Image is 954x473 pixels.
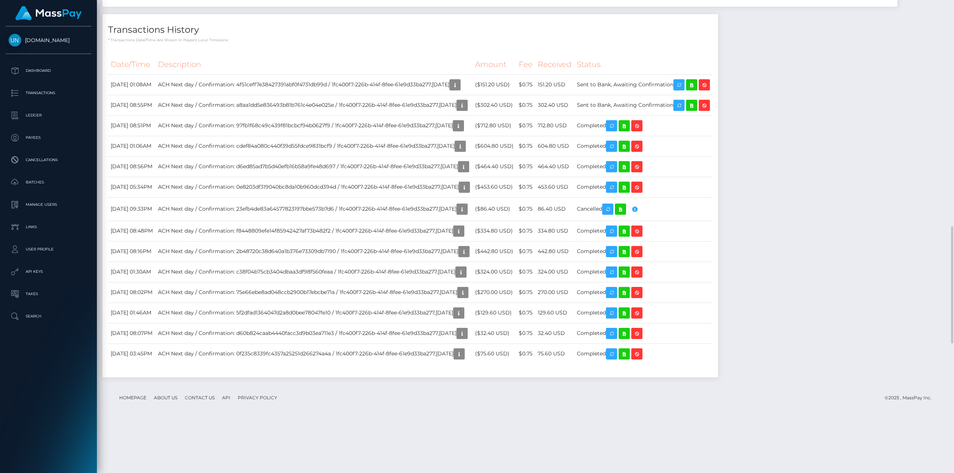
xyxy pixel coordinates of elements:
th: Fee [516,54,535,75]
td: Completed [574,241,713,262]
td: [DATE] 05:34PM [108,177,155,197]
td: 32.40 USD [535,323,574,343]
td: $0.75 [516,241,535,262]
td: [DATE] 08:55PM [108,95,155,115]
td: ACH Next day / Confirmation: 5f2dfad1364047d2a8d0bee78047fe10 / 1fc400f7-226b-414f-8fee-61e9d33ba... [155,303,473,323]
td: $0.75 [516,282,535,303]
td: [DATE] 08:48PM [108,221,155,241]
p: Batches [9,177,88,188]
td: 604.80 USD [535,136,574,156]
td: ACH Next day / Confirmation: 4f51ceff7e38427391abf0f4731db99d / 1fc400f7-226b-414f-8fee-61e9d33ba... [155,74,473,95]
a: API Keys [6,262,91,281]
td: ($129.60 USD) [473,303,516,323]
td: 334.80 USD [535,221,574,241]
td: [DATE] 08:16PM [108,241,155,262]
img: Unlockt.me [9,34,21,47]
td: ACH Next day / Confirmation: 97fb1f68c49c439f81bcbcf94b0627f9 / 1fc400f7-226b-414f-8fee-61e9d33ba... [155,115,473,136]
td: $0.75 [516,343,535,364]
th: Received [535,54,574,75]
td: ($75.60 USD) [473,343,516,364]
td: ($270.00 USD) [473,282,516,303]
td: ($86.40 USD) [473,197,516,221]
td: 464.40 USD [535,156,574,177]
td: [DATE] 09:33PM [108,197,155,221]
p: Cancellations [9,154,88,166]
td: 86.40 USD [535,197,574,221]
td: ($604.80 USD) [473,136,516,156]
td: [DATE] 01:46AM [108,303,155,323]
td: ACH Next day / Confirmation: f8448809efe14f85942427af73b482f2 / 1fc400f7-226b-414f-8fee-61e9d33ba... [155,221,473,241]
th: Description [155,54,473,75]
a: Transactions [6,84,91,102]
td: Sent to Bank, Awaiting Confirmation [574,95,713,115]
p: API Keys [9,266,88,277]
td: $0.75 [516,177,535,197]
td: ($151.20 USD) [473,74,516,95]
img: MassPay Logo [15,6,82,20]
td: Completed [574,323,713,343]
td: ACH Next day / Confirmation: 23efb4de83a64577823197bbe573b7d6 / 1fc400f7-226b-414f-8fee-61e9d33ba... [155,197,473,221]
td: $0.75 [516,221,535,241]
td: $0.75 [516,74,535,95]
td: ACH Next day / Confirmation: a8aa1dd5e836493b81b761c4e04e025e / 1fc400f7-226b-414f-8fee-61e9d33ba... [155,95,473,115]
td: ($324.00 USD) [473,262,516,282]
td: ACH Next day / Confirmation: 2b48720c38d640a1b376e73309db7190 / 1fc400f7-226b-414f-8fee-61e9d33ba... [155,241,473,262]
td: Cancelled [574,197,713,221]
p: Dashboard [9,65,88,76]
td: 129.60 USD [535,303,574,323]
h4: Transactions History [108,23,713,36]
a: Contact Us [182,392,218,403]
td: [DATE] 03:45PM [108,343,155,364]
p: Search [9,311,88,322]
td: $0.75 [516,303,535,323]
a: Ledger [6,106,91,125]
td: ($32.40 USD) [473,323,516,343]
a: Search [6,307,91,326]
p: * Transactions date/time are shown in payee's local timezone [108,37,713,43]
div: © 2025 , MassPay Inc. [885,394,937,402]
span: [DOMAIN_NAME] [6,37,91,44]
td: 324.00 USD [535,262,574,282]
p: User Profile [9,244,88,255]
td: ($442.80 USD) [473,241,516,262]
td: [DATE] 01:08AM [108,74,155,95]
td: $0.75 [516,323,535,343]
td: Completed [574,221,713,241]
th: Date/Time [108,54,155,75]
td: ACH Next day / Confirmation: 0f235c8339fc4357a25251d266274a4a / 1fc400f7-226b-414f-8fee-61e9d33ba... [155,343,473,364]
td: ($453.60 USD) [473,177,516,197]
p: Transactions [9,87,88,99]
p: Manage Users [9,199,88,210]
td: [DATE] 08:51PM [108,115,155,136]
td: [DATE] 08:56PM [108,156,155,177]
a: Links [6,218,91,236]
td: 151.20 USD [535,74,574,95]
td: [DATE] 01:30AM [108,262,155,282]
td: 712.80 USD [535,115,574,136]
a: Homepage [116,392,149,403]
td: [DATE] 08:02PM [108,282,155,303]
td: ($464.40 USD) [473,156,516,177]
a: Cancellations [6,151,91,169]
td: Completed [574,177,713,197]
td: 75.60 USD [535,343,574,364]
td: Completed [574,262,713,282]
a: Batches [6,173,91,192]
td: Sent to Bank, Awaiting Confirmation [574,74,713,95]
a: About Us [151,392,180,403]
td: $0.75 [516,262,535,282]
td: Completed [574,136,713,156]
a: Privacy Policy [235,392,280,403]
td: 453.60 USD [535,177,574,197]
td: ACH Next day / Confirmation: c38f04b75cb3404dbaa3df98f560feaa / 1fc400f7-226b-414f-8fee-61e9d33ba... [155,262,473,282]
td: Completed [574,115,713,136]
td: [DATE] 08:07PM [108,323,155,343]
p: Payees [9,132,88,143]
td: $0.75 [516,115,535,136]
a: Dashboard [6,61,91,80]
a: Payees [6,128,91,147]
td: $0.75 [516,197,535,221]
td: ACH Next day / Confirmation: 75e66ebe8ad048ccb2900b17ebcbe71a / 1fc400f7-226b-414f-8fee-61e9d33ba... [155,282,473,303]
a: API [219,392,233,403]
td: ACH Next day / Confirmation: cdef84a080c440f39d55fdce9831bcf9 / 1fc400f7-226b-414f-8fee-61e9d33ba... [155,136,473,156]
